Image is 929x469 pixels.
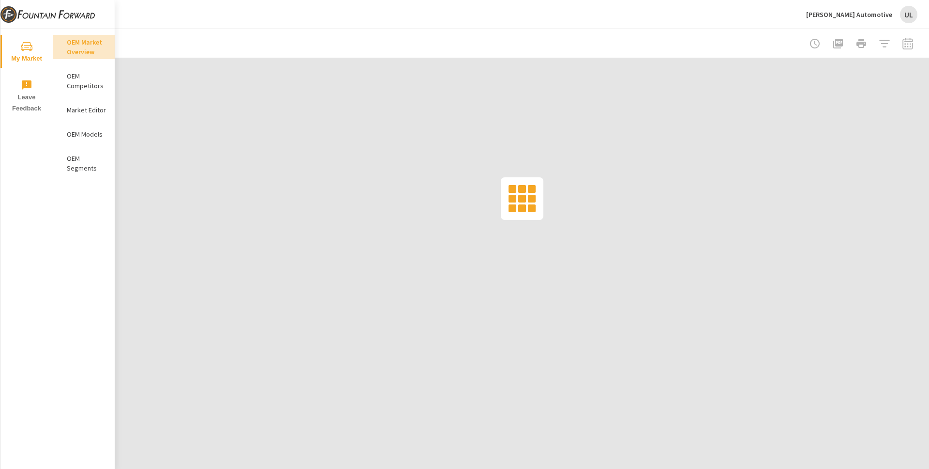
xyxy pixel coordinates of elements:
div: OEM Models [53,127,115,141]
span: Leave Feedback [3,79,50,114]
p: Market Editor [67,105,107,115]
span: My Market [3,41,50,64]
p: OEM Segments [67,154,107,173]
p: OEM Competitors [67,71,107,91]
div: OEM Competitors [53,69,115,93]
p: OEM Models [67,129,107,139]
div: OEM Segments [53,151,115,175]
div: Market Editor [53,103,115,117]
p: [PERSON_NAME] Automotive [806,10,892,19]
div: OEM Market Overview [53,35,115,59]
p: OEM Market Overview [67,37,107,57]
div: nav menu [0,29,53,118]
div: UL [900,6,917,23]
